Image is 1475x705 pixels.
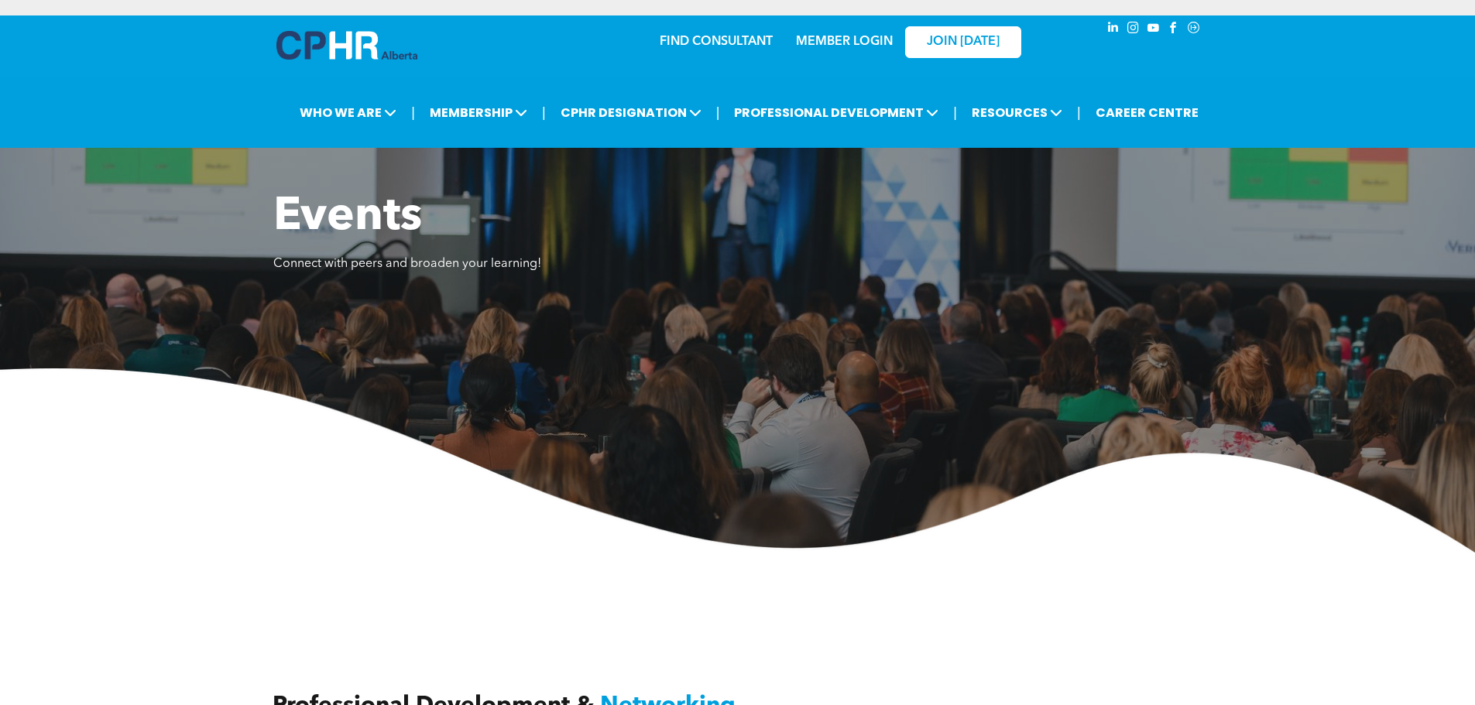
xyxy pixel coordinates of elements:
[273,194,422,241] span: Events
[716,97,720,128] li: |
[1165,19,1182,40] a: facebook
[1077,97,1081,128] li: |
[1185,19,1202,40] a: Social network
[425,98,532,127] span: MEMBERSHIP
[796,36,893,48] a: MEMBER LOGIN
[1091,98,1203,127] a: CAREER CENTRE
[660,36,773,48] a: FIND CONSULTANT
[542,97,546,128] li: |
[1125,19,1142,40] a: instagram
[729,98,943,127] span: PROFESSIONAL DEVELOPMENT
[1105,19,1122,40] a: linkedin
[556,98,706,127] span: CPHR DESIGNATION
[411,97,415,128] li: |
[276,31,417,60] img: A blue and white logo for cp alberta
[273,258,541,270] span: Connect with peers and broaden your learning!
[905,26,1021,58] a: JOIN [DATE]
[927,35,1000,50] span: JOIN [DATE]
[953,97,957,128] li: |
[295,98,401,127] span: WHO WE ARE
[1145,19,1162,40] a: youtube
[967,98,1067,127] span: RESOURCES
